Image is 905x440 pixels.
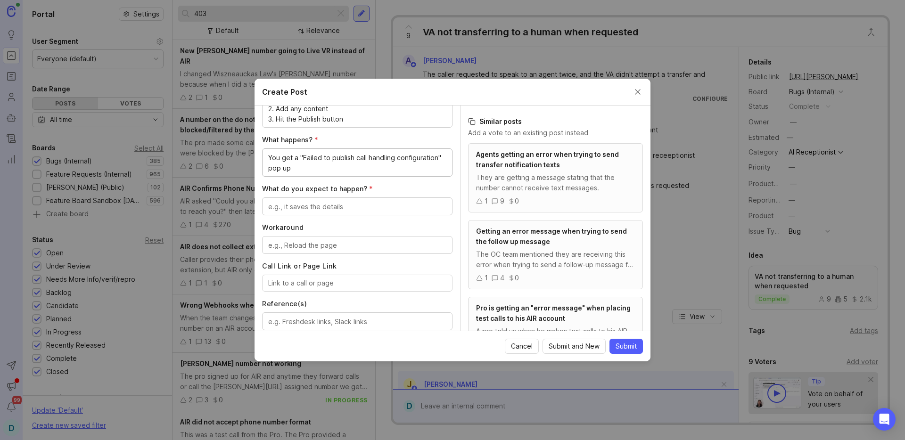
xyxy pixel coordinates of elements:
[268,278,446,288] input: Link to a call or page
[476,227,627,245] span: Getting an error message when trying to send the follow up message
[476,326,635,347] div: A pro told us when he makes test calls to his AIR account, he sometimes gets and error message ab...
[262,86,307,98] h2: Create Post
[609,339,643,354] button: Submit
[262,136,318,144] span: What happens? (required)
[262,185,373,193] span: What do you expect to happen? (required)
[468,220,643,289] a: Getting an error message when trying to send the follow up messageThe OC team mentioned they are ...
[511,342,533,351] span: Cancel
[468,143,643,212] a: Agents getting an error when trying to send transfer notification textsThey are getting a message...
[468,128,643,138] p: Add a vote to an existing post instead
[476,249,635,270] div: The OC team mentioned they are receiving this error when trying to send a follow-up message for M...
[476,150,619,169] span: Agents getting an error when trying to send transfer notification texts
[616,342,637,351] span: Submit
[543,339,606,354] button: Submit and New
[515,273,519,283] div: 0
[262,261,452,271] label: Call Link or Page Link
[476,304,631,322] span: Pro is getting an "error message" when placing test calls to his AIR account
[500,196,504,206] div: 9
[476,172,635,193] div: They are getting a message stating that the number cannot receive text messages.
[873,408,896,431] div: Open Intercom Messenger
[500,273,504,283] div: 4
[485,196,488,206] div: 1
[262,299,452,309] label: Reference(s)
[549,342,600,351] span: Submit and New
[505,339,539,354] button: Cancel
[468,117,643,126] h3: Similar posts
[515,196,519,206] div: 0
[468,297,643,366] a: Pro is getting an "error message" when placing test calls to his AIR accountA pro told us when he...
[262,223,452,232] label: Workaround
[633,87,643,97] button: Close create post modal
[485,273,488,283] div: 1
